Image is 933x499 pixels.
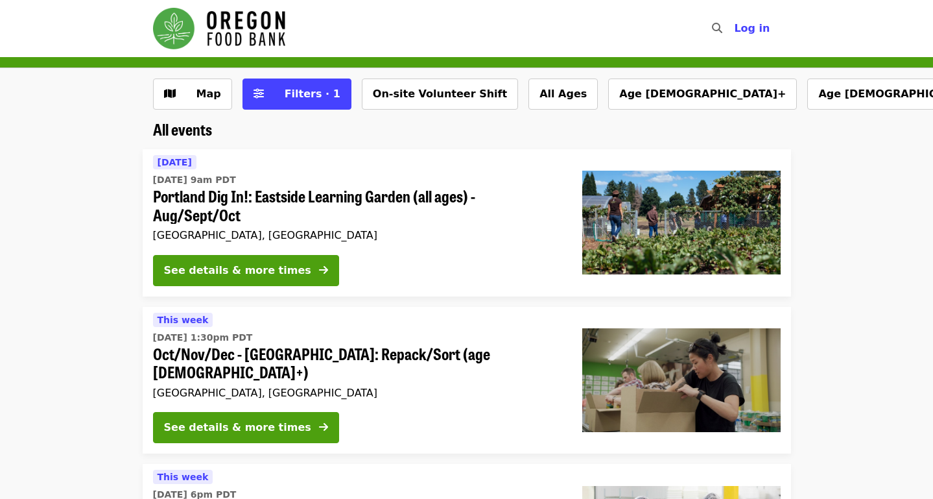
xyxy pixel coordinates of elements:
a: See details for "Portland Dig In!: Eastside Learning Garden (all ages) - Aug/Sept/Oct" [143,149,791,297]
time: [DATE] 1:30pm PDT [153,331,253,345]
i: arrow-right icon [319,421,328,433]
span: Map [196,88,221,100]
span: Filters · 1 [285,88,340,100]
button: See details & more times [153,255,339,286]
span: Oct/Nov/Dec - [GEOGRAPHIC_DATA]: Repack/Sort (age [DEMOGRAPHIC_DATA]+) [153,345,561,382]
button: Show map view [153,79,232,110]
button: See details & more times [153,412,339,443]
button: All Ages [528,79,598,110]
img: Oregon Food Bank - Home [153,8,285,49]
button: Age [DEMOGRAPHIC_DATA]+ [608,79,797,110]
span: [DATE] [158,157,192,167]
div: [GEOGRAPHIC_DATA], [GEOGRAPHIC_DATA] [153,387,561,399]
span: All events [153,117,212,140]
time: [DATE] 9am PDT [153,173,236,187]
i: map icon [164,88,176,100]
img: Oct/Nov/Dec - Portland: Repack/Sort (age 8+) organized by Oregon Food Bank [582,328,781,432]
span: Log in [734,22,770,34]
i: arrow-right icon [319,264,328,276]
span: Portland Dig In!: Eastside Learning Garden (all ages) - Aug/Sept/Oct [153,187,561,225]
span: This week [158,315,209,325]
i: search icon [712,22,722,34]
div: See details & more times [164,263,311,278]
div: See details & more times [164,420,311,435]
i: sliders-h icon [254,88,264,100]
a: See details for "Oct/Nov/Dec - Portland: Repack/Sort (age 8+)" [143,307,791,454]
div: [GEOGRAPHIC_DATA], [GEOGRAPHIC_DATA] [153,229,561,241]
input: Search [730,13,740,44]
button: Log in [724,16,780,42]
img: Portland Dig In!: Eastside Learning Garden (all ages) - Aug/Sept/Oct organized by Oregon Food Bank [582,171,781,274]
button: On-site Volunteer Shift [362,79,518,110]
button: Filters (1 selected) [242,79,351,110]
span: This week [158,472,209,482]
